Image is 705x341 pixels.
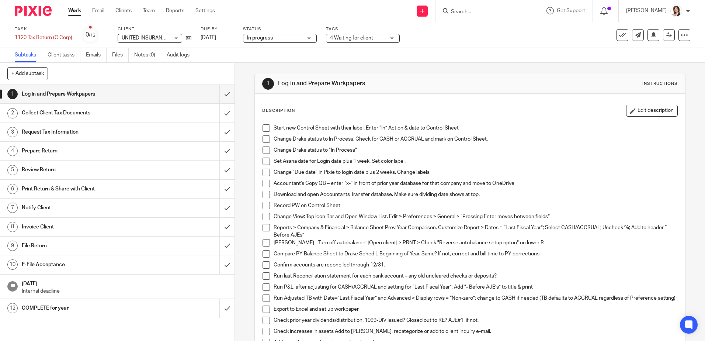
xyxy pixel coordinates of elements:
[7,203,18,213] div: 7
[15,26,72,32] label: Task
[626,7,667,14] p: [PERSON_NAME]
[7,127,18,137] div: 3
[122,35,203,41] span: UNITED INSURANCE BROKERS INC
[278,80,486,87] h1: Log in and Prepare Workpapers
[201,26,234,32] label: Due by
[274,135,677,143] p: Change Drake status to In Process. Check for CASH or ACCRUAL and mark on Control Sheet.
[450,9,517,15] input: Search
[7,241,18,251] div: 9
[274,294,677,302] p: Run Adjusted TB with Date=”Last Fiscal Year” and Advanced > Display rows = “Non-zero”; change to ...
[247,35,273,41] span: In progress
[274,283,677,291] p: Run P&L, after adjusting for CASH/ACCRUAL and setting for “Last Fiscal Year”; Add “- Before AJE’s...
[112,48,129,62] a: Files
[274,250,677,258] p: Compare PY Balance Sheet to Drake Sched L Beginning of Year. Same? If not, correct and bill time ...
[274,239,677,247] p: [PERSON_NAME] - Turn off autobalance: [Open client] > PRNT > Check "Reverse autobalance setup opt...
[134,48,161,62] a: Notes (0)
[22,164,149,175] h1: Review Return
[15,6,52,16] img: Pixie
[262,78,274,90] div: 1
[7,89,18,99] div: 1
[243,26,317,32] label: Status
[7,259,18,270] div: 10
[274,317,677,324] p: Check prior year dividends/distribution. 1099-DIV issued? Closed out to RE? AJE#1, if not.
[274,224,677,239] p: Reports > Company & Financial > Balance Sheet Prev Year Comparison. Customize Report > Dates = “L...
[22,145,149,156] h1: Prepare Return
[15,34,72,41] div: 1120 Tax Return (C Corp)
[22,221,149,232] h1: Invoice Client
[22,259,149,270] h1: E-File Acceptance
[22,127,149,138] h1: Request Tax Information
[7,67,48,80] button: + Add subtask
[195,7,215,14] a: Settings
[274,169,677,176] p: Change "Due date" in Pixie to login date plus 2 weeks. Change labels
[274,306,677,313] p: Export to Excel and set up workpaper
[167,48,195,62] a: Audit logs
[274,147,677,154] p: Change Drake status to "In Process"
[86,48,107,62] a: Emails
[201,35,216,40] span: [DATE]
[274,213,677,220] p: Change View: Top Icon Bar and Open Window List. Edit > Preferences > General > “Pressing Enter mo...
[274,202,677,209] p: Record PW on Control Sheet
[115,7,132,14] a: Clients
[326,26,400,32] label: Tags
[22,89,149,100] h1: Log in and Prepare Workpapers
[22,240,149,251] h1: File Return
[48,48,80,62] a: Client tasks
[22,202,149,213] h1: Notify Client
[274,272,677,280] p: Run last Reconciliation statement for each bank account – any old uncleared checks or deposits?
[274,261,677,269] p: Confirm accounts are reconciled through 12/31.
[22,278,228,287] h1: [DATE]
[274,328,677,335] p: Check increases in assets Add to [PERSON_NAME], recategorize or add to client inquiry e-mail.
[166,7,184,14] a: Reports
[274,158,677,165] p: Set Asana date for Login date plus 1 week. Set color label.
[626,105,678,117] button: Edit description
[274,191,677,198] p: Download and open Accountants Transfer database. Make sure dividing date shows at top.
[7,222,18,232] div: 8
[262,108,295,114] p: Description
[68,7,81,14] a: Work
[7,165,18,175] div: 5
[642,81,678,87] div: Instructions
[7,184,18,194] div: 6
[92,7,104,14] a: Email
[22,287,228,295] p: Internal deadline
[557,8,585,13] span: Get Support
[670,5,682,17] img: BW%20Website%203%20-%20square.jpg
[7,146,18,156] div: 4
[118,26,191,32] label: Client
[7,303,18,313] div: 12
[22,183,149,194] h1: Print Return & Share with Client
[274,124,677,132] p: Start new Control Sheet with their label. Enter “In” Action & date to Control Sheet
[15,48,42,62] a: Subtasks
[22,107,149,118] h1: Collect Client Tax Documents
[89,33,95,37] small: /12
[143,7,155,14] a: Team
[86,31,95,39] div: 0
[7,108,18,118] div: 2
[274,180,677,187] p: Accountant's Copy QB – enter “x-“ in front of prior year database for that company and move to On...
[22,303,149,314] h1: COMPLETE for year
[330,35,373,41] span: 4 Waiting for client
